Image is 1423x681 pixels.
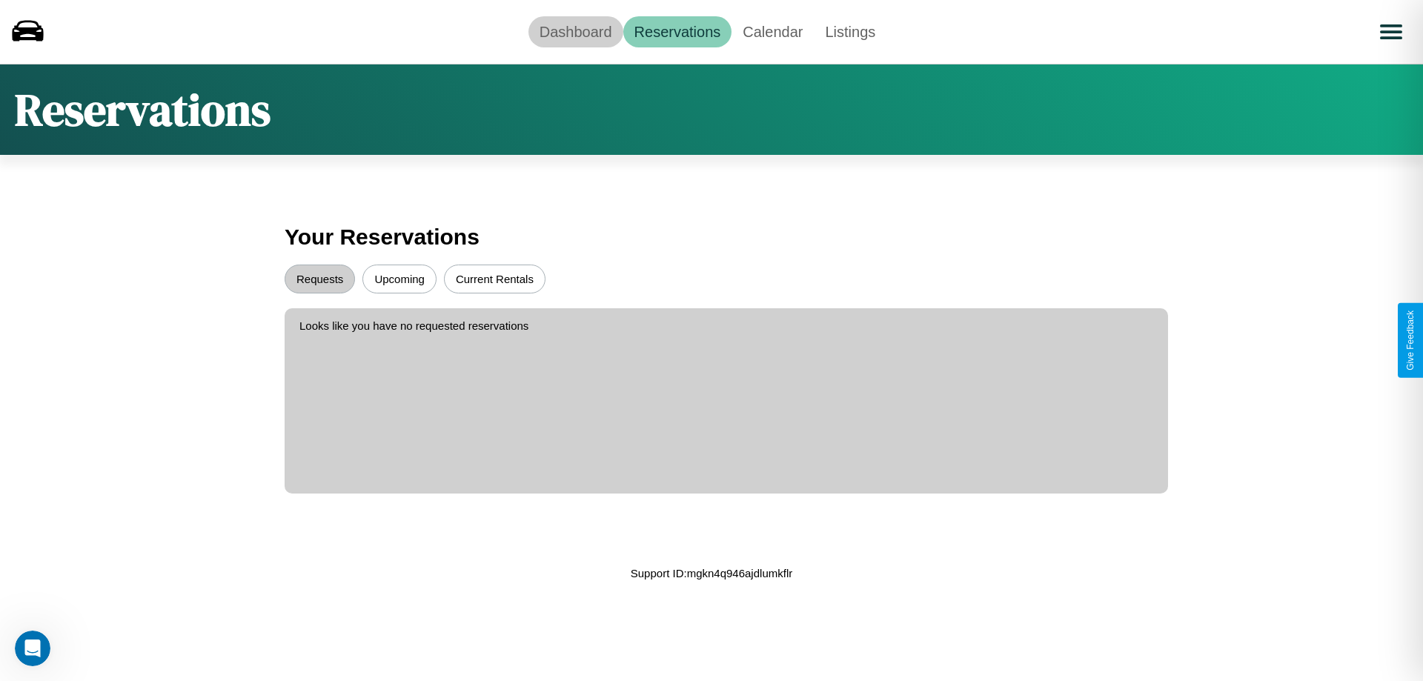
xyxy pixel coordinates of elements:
[362,265,437,293] button: Upcoming
[1370,11,1412,53] button: Open menu
[15,79,271,140] h1: Reservations
[15,631,50,666] iframe: Intercom live chat
[285,217,1138,257] h3: Your Reservations
[631,563,792,583] p: Support ID: mgkn4q946ajdlumkflr
[732,16,814,47] a: Calendar
[285,265,355,293] button: Requests
[444,265,545,293] button: Current Rentals
[299,316,1153,336] p: Looks like you have no requested reservations
[814,16,886,47] a: Listings
[1405,310,1416,371] div: Give Feedback
[623,16,732,47] a: Reservations
[528,16,623,47] a: Dashboard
